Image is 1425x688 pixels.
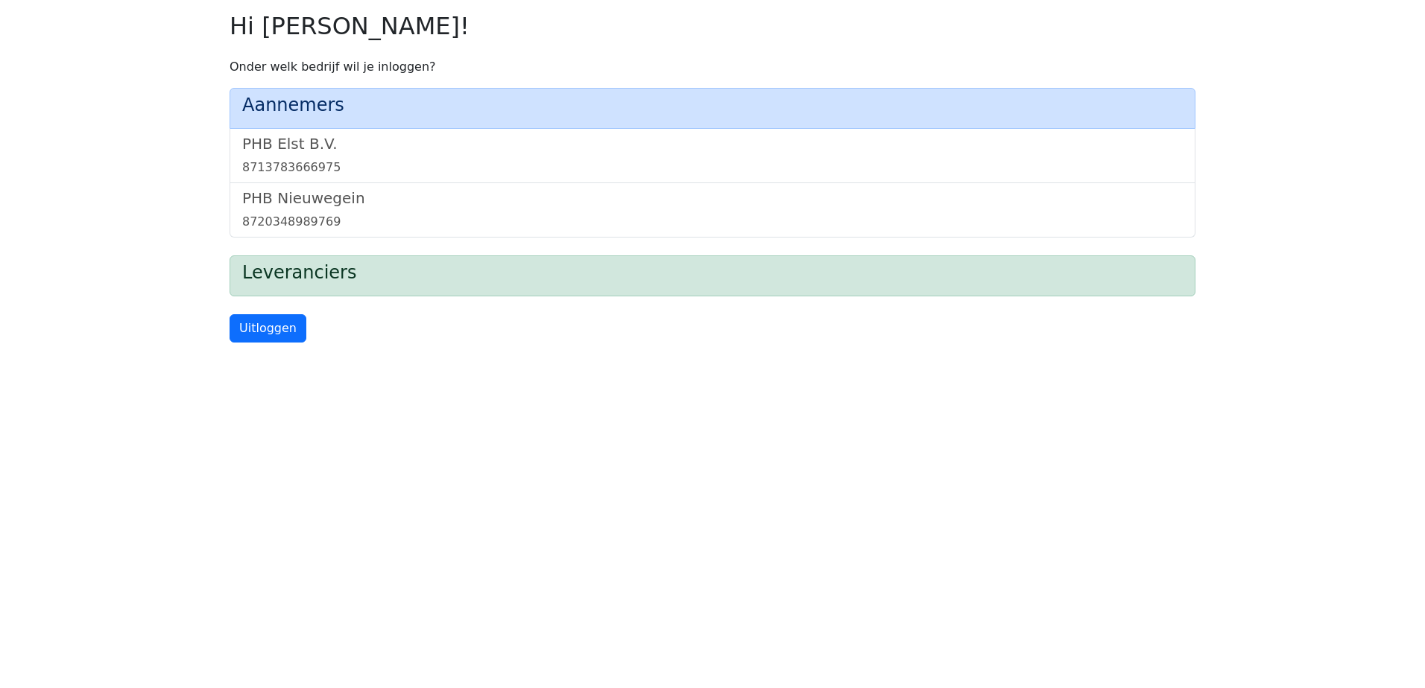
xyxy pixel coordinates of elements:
[242,189,1183,207] h5: PHB Nieuwegein
[242,159,1183,176] div: 8713783666975
[242,189,1183,231] a: PHB Nieuwegein8720348989769
[242,135,1183,176] a: PHB Elst B.V.8713783666975
[242,213,1183,231] div: 8720348989769
[230,314,306,343] a: Uitloggen
[230,12,1195,40] h2: Hi [PERSON_NAME]!
[242,135,1183,153] h5: PHB Elst B.V.
[242,262,1183,284] h4: Leveranciers
[230,58,1195,76] p: Onder welk bedrijf wil je inloggen?
[242,95,1183,116] h4: Aannemers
